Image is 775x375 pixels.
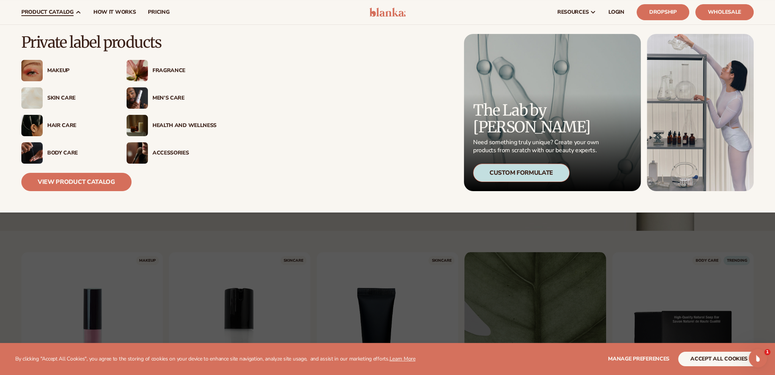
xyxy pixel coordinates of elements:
iframe: Intercom live chat [749,349,767,367]
a: Female hair pulled back with clips. Hair Care [21,115,111,136]
a: Female with glitter eye makeup. Makeup [21,60,111,81]
img: Pink blooming flower. [127,60,148,81]
span: LOGIN [608,9,624,15]
img: Female with makeup brush. [127,142,148,164]
span: How It Works [93,9,136,15]
a: Candles and incense on table. Health And Wellness [127,115,217,136]
p: The Lab by [PERSON_NAME] [473,102,601,135]
p: By clicking "Accept All Cookies", you agree to the storing of cookies on your device to enhance s... [15,356,416,362]
div: Hair Care [47,122,111,129]
div: Health And Wellness [152,122,217,129]
img: Male hand applying moisturizer. [21,142,43,164]
img: Cream moisturizer swatch. [21,87,43,109]
div: Fragrance [152,68,217,74]
img: Candles and incense on table. [127,115,148,136]
img: Female in lab with equipment. [647,34,754,191]
img: Female with glitter eye makeup. [21,60,43,81]
div: Makeup [47,68,111,74]
a: View Product Catalog [21,173,132,191]
a: Cream moisturizer swatch. Skin Care [21,87,111,109]
a: Learn More [389,355,415,362]
a: Pink blooming flower. Fragrance [127,60,217,81]
div: Accessories [152,150,217,156]
span: pricing [148,9,169,15]
p: Private label products [21,34,217,51]
a: Wholesale [695,4,754,20]
img: Male holding moisturizer bottle. [127,87,148,109]
a: Dropship [637,4,689,20]
a: Male hand applying moisturizer. Body Care [21,142,111,164]
span: product catalog [21,9,74,15]
span: Manage preferences [608,355,669,362]
button: accept all cookies [678,352,760,366]
div: Body Care [47,150,111,156]
div: Skin Care [47,95,111,101]
button: Manage preferences [608,352,669,366]
a: Microscopic product formula. The Lab by [PERSON_NAME] Need something truly unique? Create your ow... [464,34,641,191]
div: Men’s Care [152,95,217,101]
span: 1 [764,349,770,355]
a: Female with makeup brush. Accessories [127,142,217,164]
div: Custom Formulate [473,164,570,182]
img: logo [369,8,406,17]
a: Male holding moisturizer bottle. Men’s Care [127,87,217,109]
span: resources [557,9,589,15]
p: Need something truly unique? Create your own products from scratch with our beauty experts. [473,138,601,155]
img: Female hair pulled back with clips. [21,115,43,136]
